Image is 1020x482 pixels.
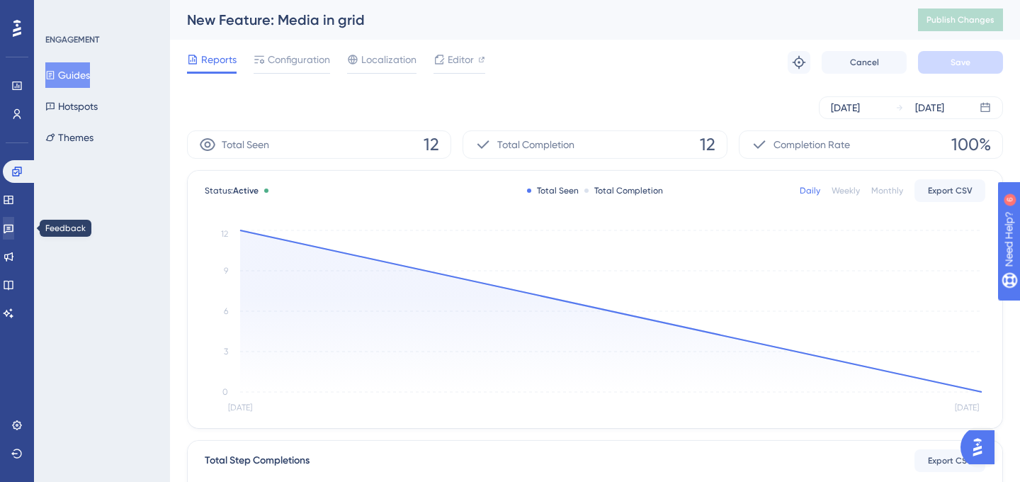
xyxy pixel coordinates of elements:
tspan: 9 [224,266,228,276]
button: Hotspots [45,94,98,119]
span: Total Seen [222,136,269,153]
div: New Feature: Media in grid [187,10,883,30]
button: Export CSV [914,179,985,202]
span: 12 [424,133,439,156]
span: 12 [700,133,715,156]
span: Export CSV [928,185,973,196]
button: Publish Changes [918,9,1003,31]
tspan: 3 [224,347,228,357]
button: Cancel [822,51,907,74]
span: Export CSV [928,455,973,466]
span: Publish Changes [926,14,994,26]
tspan: 0 [222,387,228,397]
span: Status: [205,185,259,196]
span: Configuration [268,51,330,68]
span: Editor [448,51,474,68]
span: Active [233,186,259,196]
span: Save [951,57,970,68]
div: Daily [800,185,820,196]
span: Cancel [850,57,879,68]
div: Total Completion [584,185,663,196]
div: ENGAGEMENT [45,34,99,45]
span: Localization [361,51,416,68]
div: Total Seen [527,185,579,196]
span: Total Completion [497,136,574,153]
div: Monthly [871,185,903,196]
div: 6 [98,7,103,18]
button: Export CSV [914,449,985,472]
tspan: [DATE] [228,403,252,413]
div: [DATE] [831,99,860,116]
span: Completion Rate [773,136,850,153]
div: Total Step Completions [205,452,310,469]
div: [DATE] [915,99,944,116]
button: Save [918,51,1003,74]
span: Reports [201,51,237,68]
span: Need Help? [33,4,89,21]
iframe: UserGuiding AI Assistant Launcher [960,426,1003,469]
tspan: 6 [224,306,228,316]
tspan: [DATE] [955,403,979,413]
button: Guides [45,62,90,88]
button: Themes [45,125,93,150]
div: Weekly [832,185,860,196]
span: 100% [951,133,991,156]
tspan: 12 [221,229,228,239]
